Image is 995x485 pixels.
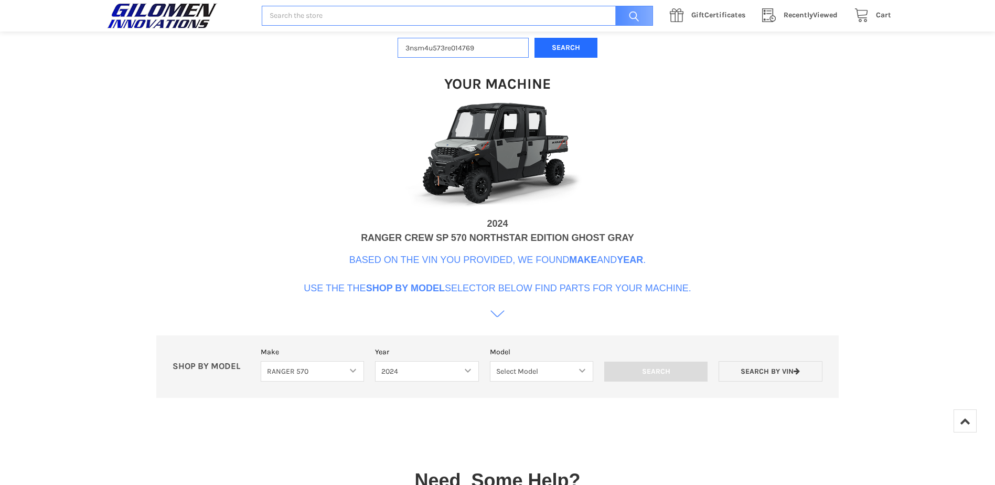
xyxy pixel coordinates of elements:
[444,75,551,93] h1: Your Machine
[784,10,813,19] span: Recently
[304,253,691,296] p: Based on the VIN you provided, we found and . Use the the selector below find parts for your mach...
[104,3,251,29] a: GILOMEN INNOVATIONS
[393,99,603,217] img: VIN Image
[167,361,255,372] p: SHOP BY MODEL
[534,38,597,58] button: Search
[876,10,891,19] span: Cart
[375,346,478,357] label: Year
[366,283,445,293] b: Shop By Model
[604,362,708,382] input: Search
[398,38,529,58] input: Enter VIN of your machine
[756,9,849,22] a: RecentlyViewed
[664,9,756,22] a: GiftCertificates
[361,231,634,245] div: RANGER CREW SP 570 NORTHSTAR EDITION GHOST GRAY
[719,361,822,382] a: Search by VIN
[610,6,653,26] input: Search
[104,3,220,29] img: GILOMEN INNOVATIONS
[262,6,653,26] input: Search the store
[490,346,593,357] label: Model
[954,409,977,433] a: Top of Page
[691,10,704,19] span: Gift
[617,255,643,265] b: Year
[569,255,597,265] b: Make
[691,10,745,19] span: Certificates
[487,217,508,231] div: 2024
[784,10,838,19] span: Viewed
[261,346,364,357] label: Make
[849,9,891,22] a: Cart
